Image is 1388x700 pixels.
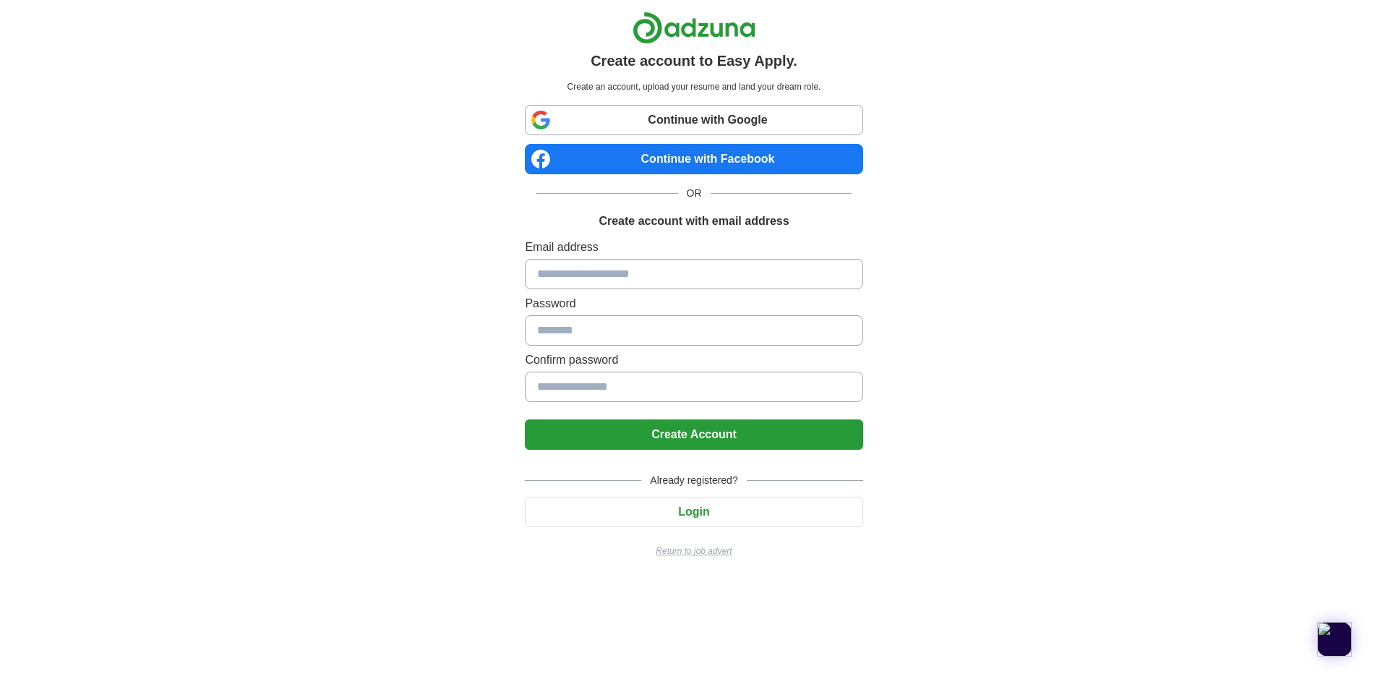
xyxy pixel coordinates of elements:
[525,105,862,135] a: Continue with Google
[525,505,862,518] a: Login
[525,497,862,527] button: Login
[528,80,860,93] p: Create an account, upload your resume and land your dream role.
[1317,622,1352,657] img: app-logo.png
[525,545,862,558] a: Return to job advert
[678,186,711,201] span: OR
[525,144,862,174] a: Continue with Facebook
[599,213,789,230] h1: Create account with email address
[525,239,862,256] label: Email address
[641,473,746,488] span: Already registered?
[633,12,755,44] img: Adzuna logo
[525,351,862,369] label: Confirm password
[591,50,797,72] h1: Create account to Easy Apply.
[525,295,862,312] label: Password
[525,419,862,450] button: Create Account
